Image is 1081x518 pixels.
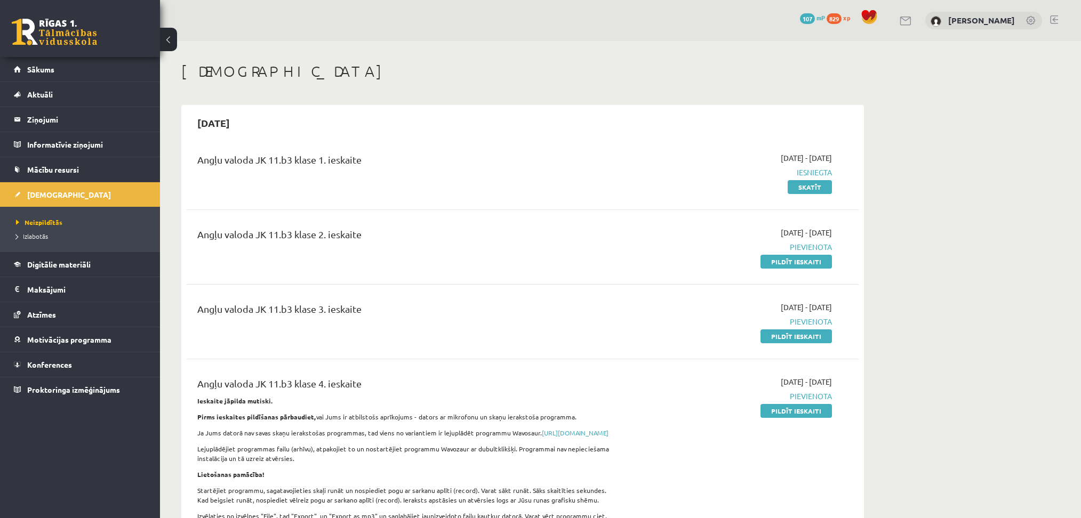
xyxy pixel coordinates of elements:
[542,428,608,437] a: [URL][DOMAIN_NAME]
[14,157,147,182] a: Mācību resursi
[788,180,832,194] a: Skatīt
[16,218,62,226] span: Neizpildītās
[16,232,48,240] span: Izlabotās
[197,428,615,438] p: Ja Jums datorā nav savas skaņu ierakstošas programmas, tad viens no variantiem ir lejuplādēt prog...
[760,329,832,343] a: Pildīt ieskaiti
[12,19,97,45] a: Rīgas 1. Tālmācības vidusskola
[181,62,864,80] h1: [DEMOGRAPHIC_DATA]
[800,13,815,24] span: 107
[14,182,147,207] a: [DEMOGRAPHIC_DATA]
[27,260,91,269] span: Digitālie materiāli
[14,377,147,402] a: Proktoringa izmēģinājums
[197,485,615,505] p: Startējiet programmu, sagatavojieties skaļi runāt un nospiediet pogu ar sarkanu aplīti (record). ...
[827,13,855,22] a: 829 xp
[631,391,832,402] span: Pievienota
[14,302,147,327] a: Atzīmes
[16,217,149,227] a: Neizpildītās
[197,444,615,463] p: Lejuplādējiet programmas failu (arhīvu), atpakojiet to un nostartējiet programmu Wavozaur ar dubu...
[14,82,147,107] a: Aktuāli
[760,255,832,269] a: Pildīt ieskaiti
[27,190,111,199] span: [DEMOGRAPHIC_DATA]
[27,64,54,74] span: Sākums
[631,241,832,253] span: Pievienota
[800,13,825,22] a: 107 mP
[781,302,832,313] span: [DATE] - [DATE]
[197,227,615,247] div: Angļu valoda JK 11.b3 klase 2. ieskaite
[16,231,149,241] a: Izlabotās
[27,385,120,394] span: Proktoringa izmēģinājums
[14,57,147,82] a: Sākums
[197,412,316,421] strong: Pirms ieskaites pildīšanas pārbaudiet,
[197,376,615,396] div: Angļu valoda JK 11.b3 klase 4. ieskaite
[827,13,842,24] span: 829
[781,376,832,387] span: [DATE] - [DATE]
[14,352,147,377] a: Konferences
[27,277,147,302] legend: Maksājumi
[27,90,53,99] span: Aktuāli
[27,107,147,132] legend: Ziņojumi
[948,15,1015,26] a: [PERSON_NAME]
[27,335,111,344] span: Motivācijas programma
[27,165,79,174] span: Mācību resursi
[14,107,147,132] a: Ziņojumi
[14,252,147,277] a: Digitālie materiāli
[197,412,615,422] p: vai Jums ir atbilstošs aprīkojums - dators ar mikrofonu un skaņu ierakstoša programma.
[781,152,832,164] span: [DATE] - [DATE]
[187,110,241,135] h2: [DATE]
[197,470,265,479] strong: Lietošanas pamācība!
[14,327,147,352] a: Motivācijas programma
[197,302,615,321] div: Angļu valoda JK 11.b3 klase 3. ieskaite
[197,152,615,172] div: Angļu valoda JK 11.b3 klase 1. ieskaite
[631,167,832,178] span: Iesniegta
[14,277,147,302] a: Maksājumi
[816,13,825,22] span: mP
[843,13,850,22] span: xp
[631,316,832,327] span: Pievienota
[14,132,147,157] a: Informatīvie ziņojumi
[760,404,832,418] a: Pildīt ieskaiti
[931,16,941,27] img: Nauris Semjonovs
[27,310,56,319] span: Atzīmes
[197,396,273,405] strong: Ieskaite jāpilda mutiski.
[27,132,147,157] legend: Informatīvie ziņojumi
[27,360,72,369] span: Konferences
[781,227,832,238] span: [DATE] - [DATE]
